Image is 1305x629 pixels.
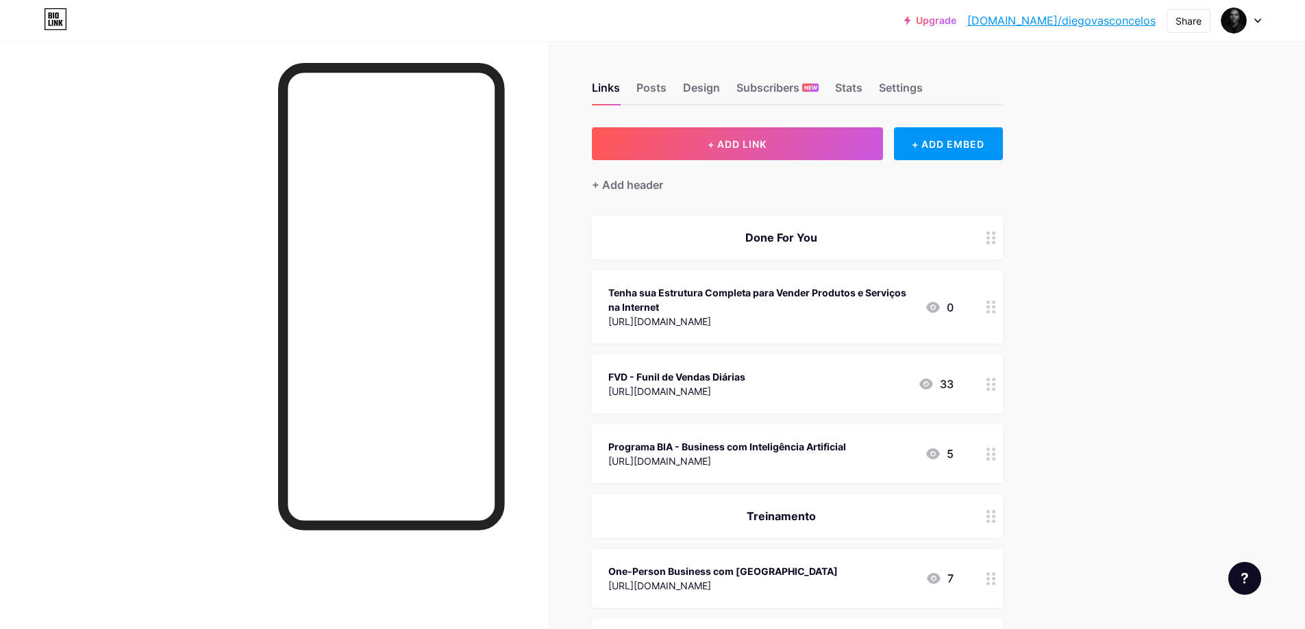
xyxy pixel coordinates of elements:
div: Settings [879,79,923,104]
div: [URL][DOMAIN_NAME] [608,454,846,468]
div: 5 [925,446,954,462]
div: Treinamento [608,508,954,524]
div: + Add header [592,177,663,193]
div: Stats [835,79,862,104]
div: Subscribers [736,79,819,104]
div: Programa BIA - Business com Inteligência Artificial [608,439,846,454]
div: Posts [636,79,667,104]
span: + ADD LINK [708,138,767,150]
a: Upgrade [904,15,956,26]
div: 0 [925,299,954,316]
div: + ADD EMBED [894,127,1003,160]
div: Share [1176,14,1202,28]
div: [URL][DOMAIN_NAME] [608,578,838,593]
a: [DOMAIN_NAME]/diegovasconcelos [967,12,1156,29]
div: 33 [918,376,954,392]
div: Done For You [608,229,954,246]
img: diegovasconcelos [1221,8,1247,34]
div: [URL][DOMAIN_NAME] [608,384,745,398]
div: [URL][DOMAIN_NAME] [608,314,914,329]
div: Tenha sua Estrutura Completa para Vender Produtos e Serviços na Internet [608,285,914,314]
button: + ADD LINK [592,127,883,160]
div: FVD - Funil de Vendas Diárias [608,370,745,384]
span: NEW [804,84,817,92]
div: 7 [925,570,954,587]
div: One-Person Business com [GEOGRAPHIC_DATA] [608,564,838,578]
div: Design [683,79,720,104]
div: Links [592,79,620,104]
